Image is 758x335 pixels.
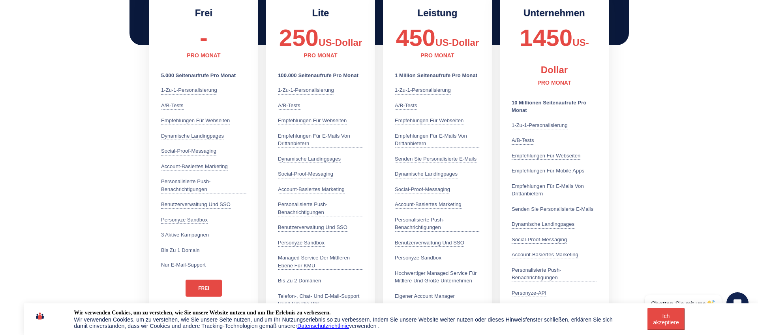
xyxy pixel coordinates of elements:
font: Dynamische Landingpages [278,156,341,162]
font: A/B-Tests [161,102,184,108]
font: Wir verwenden Cookies, um zu verstehen, wie Sie unsere Seite nutzen, und um Ihr Nutzungserlebnis ... [74,316,613,329]
font: Personalisierte Push-Benachrichtigungen [161,178,211,192]
font: 1450 [520,25,572,51]
a: frei [186,280,222,297]
font: Nur E-Mail-Support [161,262,206,268]
font: frei [198,286,209,291]
button: Ich akzeptiere [647,308,685,330]
font: Personyze Sandbox [395,255,441,261]
font: Empfehlungen für Webseiten [278,117,347,123]
font: Empfehlungen für E-Mails von Drittanbietern [278,133,350,147]
font: Telefon-, Chat- und E-Mail-Support rund um die Uhr [278,293,359,307]
font: Personyze Sandbox [278,240,325,246]
font: Eigener Account Manager [395,293,455,299]
font: 450 [396,25,435,51]
font: Account-basiertes Marketing [512,252,578,257]
font: verwenden . [349,323,379,329]
a: Datenschutzrichtlinie [297,323,349,329]
font: A/B-Tests [278,102,300,108]
font: Hochwertiger Managed Service für mittlere und große Unternehmen [395,270,477,284]
font: Account-basiertes Marketing [161,163,228,169]
font: Social-Proof-Messaging [278,171,333,177]
font: 1-zu-1-Personalisierung [278,87,334,93]
font: Personyze-API [512,290,546,296]
font: Personyze Sandbox [161,217,208,223]
font: Benutzerverwaltung und SSO [161,201,231,207]
font: Empfehlungen für mobile Apps [512,168,584,174]
font: 1-zu-1-Personalisierung [395,87,451,93]
font: 3 aktive Kampagnen [161,232,209,238]
font: Lite [312,8,329,18]
font: Wir verwenden Cookies, um zu verstehen, wie Sie unsere Website nutzen und um Ihr Erlebnis zu verb... [74,310,330,316]
font: A/B-Tests [512,137,534,143]
font: Leistung [418,8,458,18]
font: Personalisierte Push-Benachrichtigungen [278,201,328,215]
font: 250 [279,25,319,51]
font: Managed Service der mittleren Ebene für KMU [278,255,350,269]
font: Empfehlungen für Webseiten [512,153,580,159]
font: Social-Proof-Messaging [395,186,450,192]
font: Bis zu 2 Domänen [278,278,321,284]
font: Social-Proof-Messaging [161,148,216,154]
font: Dynamische Landingpages [395,171,458,177]
font: A/B-Tests [395,102,417,108]
font: Bis zu 1 Domain [161,247,200,253]
img: Symbol [36,309,44,323]
font: Empfehlungen für Webseiten [395,117,463,123]
font: 1-zu-1-Personalisierung [161,87,217,93]
font: US-Dollar [435,37,479,48]
font: Empfehlungen für Webseiten [161,117,230,123]
font: 1-zu-1-Personalisierung [512,122,568,128]
font: 1 Million Seitenaufrufe pro Monat [395,72,477,78]
font: Benutzerverwaltung und SSO [278,224,347,230]
font: Social-Proof-Messaging [512,237,567,242]
font: - [200,25,208,51]
font: Unternehmen [523,8,585,18]
font: Personalisierte Push-Benachrichtigungen [512,267,561,281]
font: Personalisierte Push-Benachrichtigungen [395,217,445,231]
font: Dynamische Landingpages [161,133,224,139]
font: Account-basiertes Marketing [395,201,462,207]
font: 5.000 Seitenaufrufe pro Monat [161,72,236,78]
font: Dynamische Landingpages [512,221,574,227]
font: Ich akzeptiere [653,313,679,326]
font: Benutzerverwaltung und SSO [395,240,464,246]
font: Frei [195,8,212,18]
font: Empfehlungen für E-Mails von Drittanbietern [395,133,467,147]
font: Empfehlungen für E-Mails von Drittanbietern [512,183,584,197]
font: Senden Sie personalisierte E-Mails [512,206,593,212]
font: Account-basiertes Marketing [278,186,345,192]
font: Senden Sie personalisierte E-Mails [395,156,477,162]
font: US-Dollar [319,37,362,48]
font: 10 Millionen Seitenaufrufe pro Monat [512,100,586,114]
font: 100.000 Seitenaufrufe pro Monat [278,72,358,78]
font: US-Dollar [541,37,589,75]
